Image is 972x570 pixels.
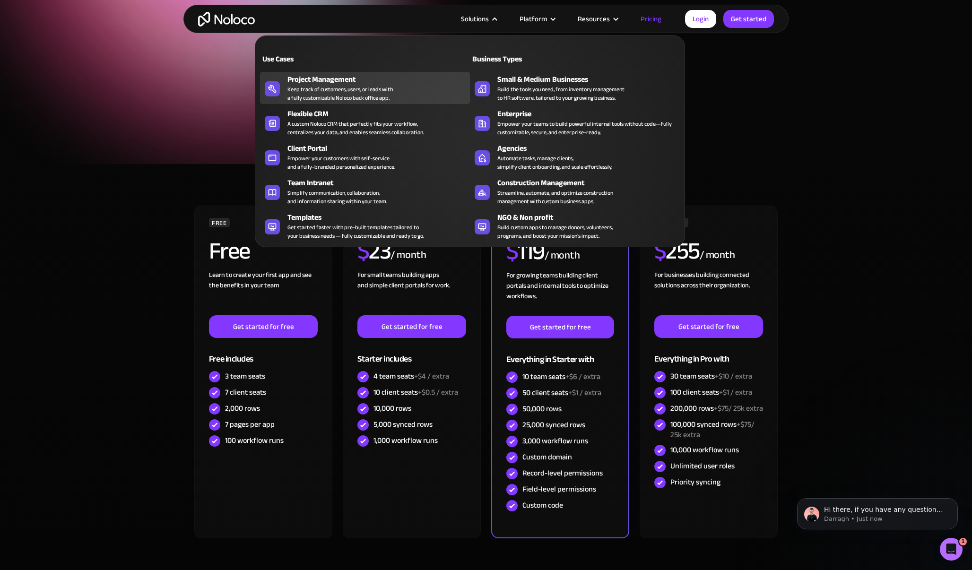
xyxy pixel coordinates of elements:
[654,239,700,263] h2: 255
[357,270,466,315] div: For small teams building apps and simple client portals for work. ‍
[287,212,474,223] div: Templates
[506,240,545,263] h2: 119
[287,108,474,120] div: Flexible CRM
[193,33,779,61] h1: A plan for organizations of all sizes
[287,85,393,102] div: Keep track of customers, users, or leads with a fully customizable Noloco back office app.
[522,468,603,478] div: Record-level permissions
[287,189,387,206] div: Simplify communication, collaboration, and information sharing within your team.
[209,315,318,338] a: Get started for free
[670,419,763,440] div: 100,000 synced rows
[373,387,458,397] div: 10 client seats
[522,484,596,494] div: Field-level permissions
[783,478,972,544] iframe: Intercom notifications message
[260,210,470,242] a: TemplatesGet started faster with pre-built templates tailored toyour business needs — fully custo...
[670,387,752,397] div: 100 client seats
[522,404,562,414] div: 50,000 rows
[414,369,449,383] span: +$4 / extra
[287,120,424,137] div: A custom Noloco CRM that perfectly fits your workflow, centralizes your data, and enables seamles...
[198,12,255,26] a: home
[545,248,580,263] div: / month
[670,417,755,442] span: +$75/ 25k extra
[568,386,601,400] span: +$1 / extra
[566,13,629,25] div: Resources
[461,13,489,25] div: Solutions
[357,239,391,263] h2: 23
[225,419,275,430] div: 7 pages per app
[470,141,680,173] a: AgenciesAutomate tasks, manage clients,simplify client onboarding, and scale effortlessly.
[357,315,466,338] a: Get started for free
[654,270,763,315] div: For businesses building connected solutions across their organization. ‍
[522,371,600,382] div: 10 team seats
[497,143,684,154] div: Agencies
[522,436,588,446] div: 3,000 workflow runs
[449,13,508,25] div: Solutions
[578,13,610,25] div: Resources
[287,143,474,154] div: Client Portal
[373,419,433,430] div: 5,000 synced rows
[497,108,684,120] div: Enterprise
[654,338,763,369] div: Everything in Pro with
[522,452,572,462] div: Custom domain
[225,403,260,414] div: 2,000 rows
[209,270,318,315] div: Learn to create your first app and see the benefits in your team ‍
[470,72,680,104] a: Small & Medium BusinessesBuild the tools you need, from inventory managementto HR software, tailo...
[209,218,230,227] div: FREE
[670,371,752,381] div: 30 team seats
[497,177,684,189] div: Construction Management
[629,13,673,25] a: Pricing
[225,435,284,446] div: 100 workflow runs
[497,74,684,85] div: Small & Medium Businesses
[506,316,614,338] a: Get started for free
[497,189,613,206] div: Streamline, automate, and optimize construction management with custom business apps.
[520,13,547,25] div: Platform
[470,48,680,69] a: Business Types
[391,248,426,263] div: / month
[418,385,458,399] span: +$0.5 / extra
[357,338,466,369] div: Starter includes
[225,371,265,381] div: 3 team seats
[287,177,474,189] div: Team Intranet
[287,154,395,171] div: Empower your customers with self-service and a fully-branded personalized experience.
[508,13,566,25] div: Platform
[470,210,680,242] a: NGO & Non profitBuild custom apps to manage donors, volunteers,programs, and boost your mission’s...
[470,175,680,207] a: Construction ManagementStreamline, automate, and optimize constructionmanagement with custom busi...
[260,141,470,173] a: Client PortalEmpower your customers with self-serviceand a fully-branded personalized experience.
[714,401,763,415] span: +$75/ 25k extra
[209,239,250,263] h2: Free
[470,53,571,65] div: Business Types
[522,420,585,430] div: 25,000 synced rows
[654,315,763,338] a: Get started for free
[685,10,716,28] a: Login
[506,338,614,369] div: Everything in Starter with
[670,445,739,455] div: 10,000 workflow runs
[670,461,735,471] div: Unlimited user roles
[670,477,720,487] div: Priority syncing
[715,369,752,383] span: +$10 / extra
[719,385,752,399] span: +$1 / extra
[700,248,735,263] div: / month
[723,10,774,28] a: Get started
[522,388,601,398] div: 50 client seats
[260,53,361,65] div: Use Cases
[497,85,625,102] div: Build the tools you need, from inventory management to HR software, tailored to your growing busi...
[670,403,763,414] div: 200,000 rows
[255,22,685,247] nav: Solutions
[497,223,613,240] div: Build custom apps to manage donors, volunteers, programs, and boost your mission’s impact.
[225,387,266,397] div: 7 client seats
[506,270,614,316] div: For growing teams building client portals and internal tools to optimize workflows.
[522,500,563,510] div: Custom code
[373,403,411,414] div: 10,000 rows
[470,106,680,138] a: EnterpriseEmpower your teams to build powerful internal tools without code—fully customizable, se...
[373,371,449,381] div: 4 team seats
[287,223,424,240] div: Get started faster with pre-built templates tailored to your business needs — fully customizable ...
[565,370,600,384] span: +$6 / extra
[940,538,963,561] iframe: Intercom live chat
[959,538,967,545] span: 1
[260,72,470,104] a: Project ManagementKeep track of customers, users, or leads witha fully customizable Noloco back o...
[260,175,470,207] a: Team IntranetSimplify communication, collaboration,and information sharing within your team.
[260,106,470,138] a: Flexible CRMA custom Noloco CRM that perfectly fits your workflow,centralizes your data, and enab...
[497,212,684,223] div: NGO & Non profit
